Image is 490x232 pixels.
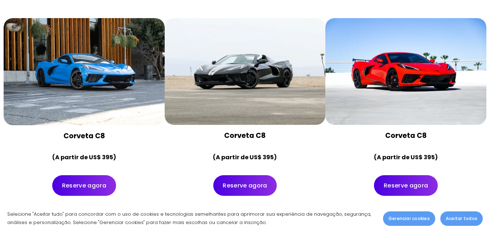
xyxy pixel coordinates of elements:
a: Reserve agora [374,175,438,196]
a: Reserve agora [213,175,277,196]
font: Corveta C8 [385,131,427,140]
button: Gerenciar cookies [383,211,435,226]
font: Selecione "Aceitar tudo" para concordar com o uso de cookies e tecnologias semelhantes para aprim... [7,211,371,225]
font: (A partir de US$ 395) [374,153,438,161]
font: (A partir de US$ 395) [213,153,277,161]
button: Carros esportivos para alugar em Los Angeles [165,18,326,125]
button: Aceitar todos [440,211,483,226]
font: Reserve agora [62,181,106,190]
a: Reserve agora [52,175,116,196]
font: (A partir de US$ 395) [52,153,116,161]
font: Corveta C8 [224,131,265,140]
font: Reserve agora [223,181,267,190]
font: Gerenciar cookies [388,215,430,222]
font: Aceitar todos [446,215,477,222]
font: Corveta C8 [63,131,105,141]
font: Reserve agora [384,181,428,190]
